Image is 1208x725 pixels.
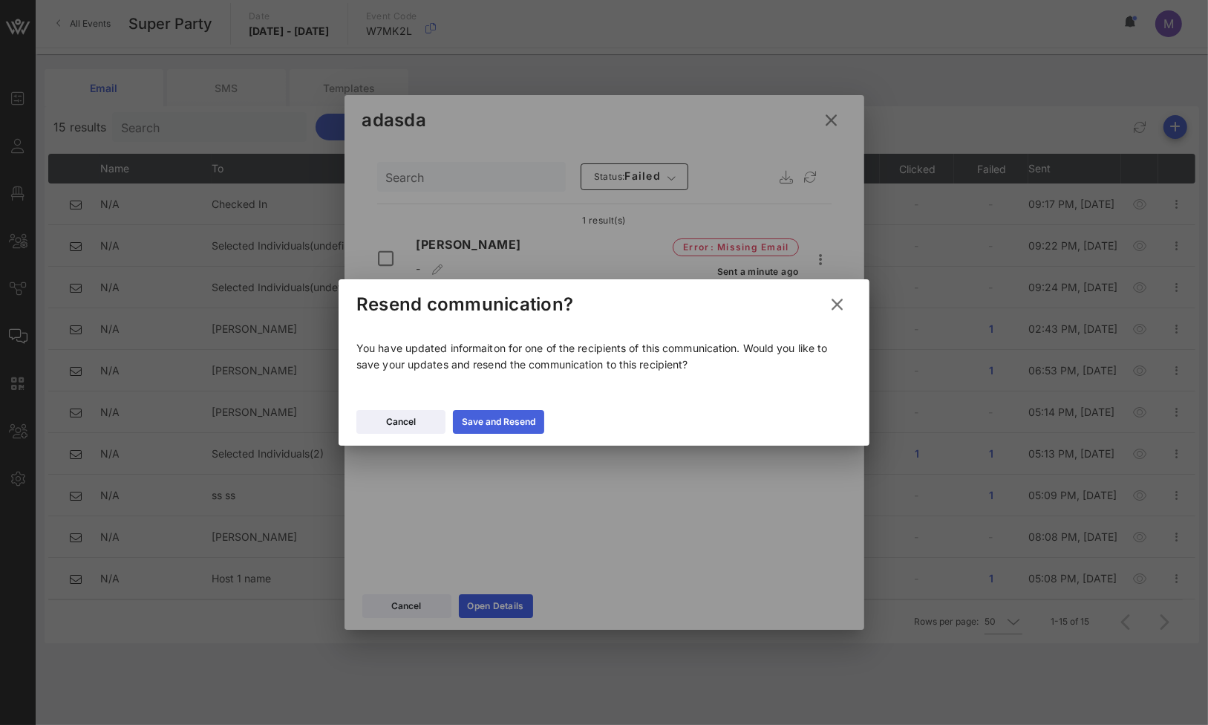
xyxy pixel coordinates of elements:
[356,410,445,434] button: Cancel
[386,414,416,429] div: Cancel
[462,414,535,429] div: Save and Resend
[356,293,573,316] div: Resend communication?
[356,340,852,373] p: You have updated informaiton for one of the recipients of this communication. Would you like to s...
[453,410,544,434] button: Save and Resend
